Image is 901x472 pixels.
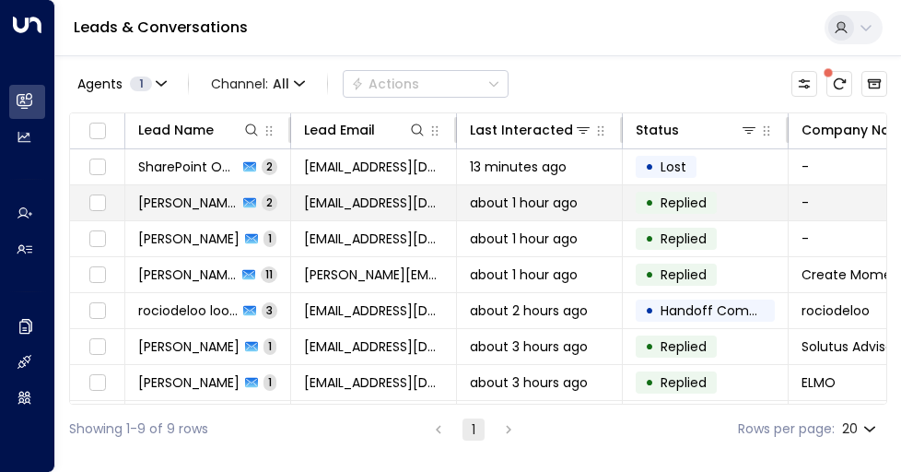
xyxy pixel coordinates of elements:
[661,230,707,248] span: Replied
[262,159,277,174] span: 2
[69,71,173,97] button: Agents1
[86,192,109,215] span: Toggle select row
[138,119,214,141] div: Lead Name
[738,419,835,439] label: Rows per page:
[661,301,790,320] span: Handoff Completed
[304,158,443,176] span: no-reply@sharepointonline.com
[661,373,707,392] span: Replied
[791,71,817,97] button: Customize
[138,194,238,212] span: Adam Horne
[138,337,240,356] span: Gareck Wilson
[304,230,443,248] span: aohorne9@gmail.com
[304,337,443,356] span: gwilson@solutus.co.uk
[470,337,588,356] span: about 3 hours ago
[636,119,679,141] div: Status
[661,158,686,176] span: Lost
[351,76,419,92] div: Actions
[263,374,276,390] span: 1
[645,403,654,434] div: •
[343,70,509,98] button: Actions
[262,302,277,318] span: 3
[304,194,443,212] span: aohorne9@gmail.com
[636,119,758,141] div: Status
[86,336,109,359] span: Toggle select row
[77,77,123,90] span: Agents
[69,419,208,439] div: Showing 1-9 of 9 rows
[304,119,375,141] div: Lead Email
[645,331,654,362] div: •
[661,194,707,212] span: Replied
[470,373,588,392] span: about 3 hours ago
[645,187,654,218] div: •
[261,266,277,282] span: 11
[138,119,261,141] div: Lead Name
[74,17,248,38] a: Leads & Conversations
[304,119,427,141] div: Lead Email
[138,301,238,320] span: rociodeloo loohoyo
[661,337,707,356] span: Replied
[470,230,578,248] span: about 1 hour ago
[645,151,654,183] div: •
[263,230,276,246] span: 1
[273,77,289,91] span: All
[470,119,573,141] div: Last Interacted
[470,301,588,320] span: about 2 hours ago
[86,264,109,287] span: Toggle select row
[861,71,887,97] button: Archived Leads
[304,373,443,392] span: emma.chandler95@outlook.com
[661,265,707,284] span: Replied
[427,418,521,441] nav: pagination navigation
[645,259,654,290] div: •
[645,295,654,326] div: •
[138,373,240,392] span: Emma Chandler
[86,156,109,179] span: Toggle select row
[462,419,485,441] button: page 1
[130,77,152,91] span: 1
[138,158,238,176] span: SharePoint Online
[645,223,654,254] div: •
[842,416,880,442] div: 20
[304,301,443,320] span: rociodelhfer@gmail.com
[826,71,852,97] span: There are new threads available. Refresh the grid to view the latest updates.
[470,194,578,212] span: about 1 hour ago
[138,265,237,284] span: Amelia Coll
[204,71,312,97] button: Channel:All
[470,119,592,141] div: Last Interacted
[645,367,654,398] div: •
[263,338,276,354] span: 1
[86,300,109,323] span: Toggle select row
[138,230,240,248] span: Adam Horne
[262,195,277,210] span: 2
[802,301,870,320] span: rociodeloo
[802,373,836,392] span: ELMO
[343,70,509,98] div: Button group with a nested menu
[204,71,312,97] span: Channel:
[470,265,578,284] span: about 1 hour ago
[470,158,567,176] span: 13 minutes ago
[86,120,109,143] span: Toggle select all
[304,265,443,284] span: amelia.coll@create-momentum.co.uk
[86,372,109,395] span: Toggle select row
[86,228,109,251] span: Toggle select row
